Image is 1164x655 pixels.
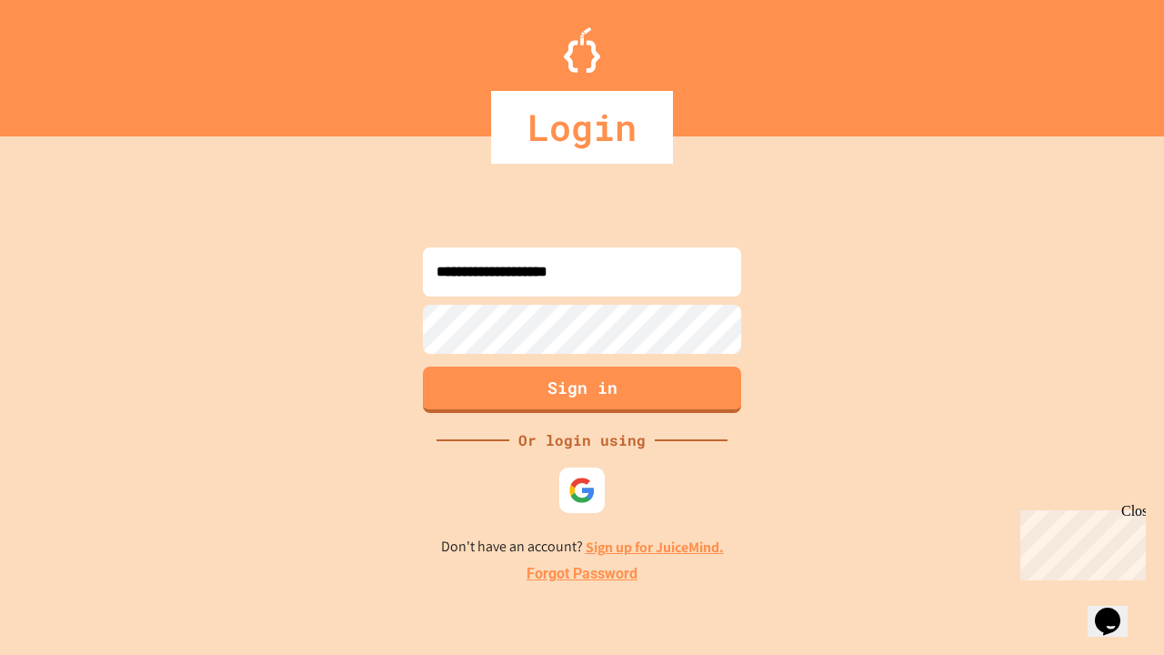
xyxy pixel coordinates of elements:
button: Sign in [423,367,741,413]
iframe: chat widget [1088,582,1146,637]
img: Logo.svg [564,27,600,73]
div: Chat with us now!Close [7,7,125,116]
a: Forgot Password [527,563,637,585]
div: Or login using [509,429,655,451]
div: Login [491,91,673,164]
iframe: chat widget [1013,503,1146,580]
img: google-icon.svg [568,477,596,504]
a: Sign up for JuiceMind. [586,538,724,557]
p: Don't have an account? [441,536,724,559]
